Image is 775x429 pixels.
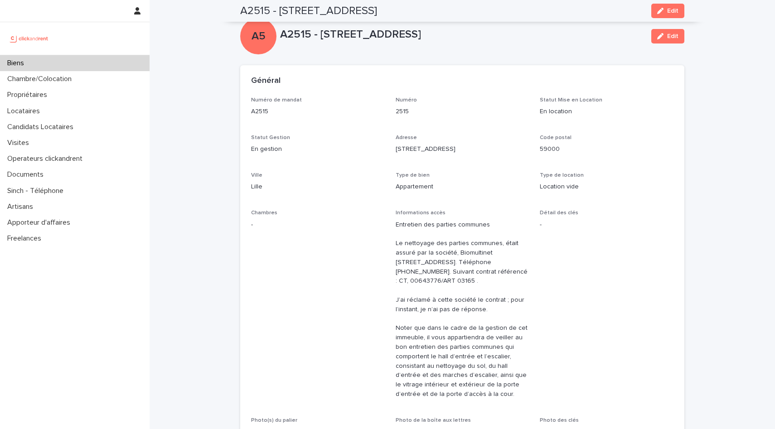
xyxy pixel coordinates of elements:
[4,107,47,116] p: Locataires
[540,173,584,178] span: Type de location
[396,135,417,140] span: Adresse
[396,145,529,154] p: [STREET_ADDRESS]
[251,182,385,192] p: Lille
[4,91,54,99] p: Propriétaires
[540,210,578,216] span: Détail des clés
[251,145,385,154] p: En gestion
[4,75,79,83] p: Chambre/Colocation
[251,135,290,140] span: Statut Gestion
[651,4,684,18] button: Edit
[4,218,77,227] p: Apporteur d'affaires
[540,135,572,140] span: Code postal
[396,97,417,103] span: Numéro
[396,173,430,178] span: Type de bien
[396,220,529,399] p: Entretien des parties communes Le nettoyage des parties communes, était assuré par la société, Bi...
[396,418,471,423] span: Photo de la boîte aux lettres
[540,107,673,116] p: En location
[4,59,31,67] p: Biens
[251,107,385,116] p: A2515
[396,210,446,216] span: Informations accès
[280,28,644,41] p: A2515 - [STREET_ADDRESS]
[4,139,36,147] p: Visites
[251,210,277,216] span: Chambres
[4,154,90,163] p: Operateurs clickandrent
[4,234,48,243] p: Freelances
[540,145,673,154] p: 59000
[251,76,281,86] h2: Général
[4,123,81,131] p: Candidats Locataires
[540,418,579,423] span: Photo des clés
[540,97,602,103] span: Statut Mise en Location
[7,29,51,48] img: UCB0brd3T0yccxBKYDjQ
[667,8,678,14] span: Edit
[667,33,678,39] span: Edit
[651,29,684,43] button: Edit
[4,187,71,195] p: Sinch - Téléphone
[251,173,262,178] span: Ville
[251,220,385,230] p: -
[251,97,302,103] span: Numéro de mandat
[251,418,297,423] span: Photo(s) du palier
[540,182,673,192] p: Location vide
[4,202,40,211] p: Artisans
[396,182,529,192] p: Appartement
[540,220,673,230] p: -
[396,107,529,116] p: 2515
[240,5,377,18] h2: A2515 - [STREET_ADDRESS]
[4,170,51,179] p: Documents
